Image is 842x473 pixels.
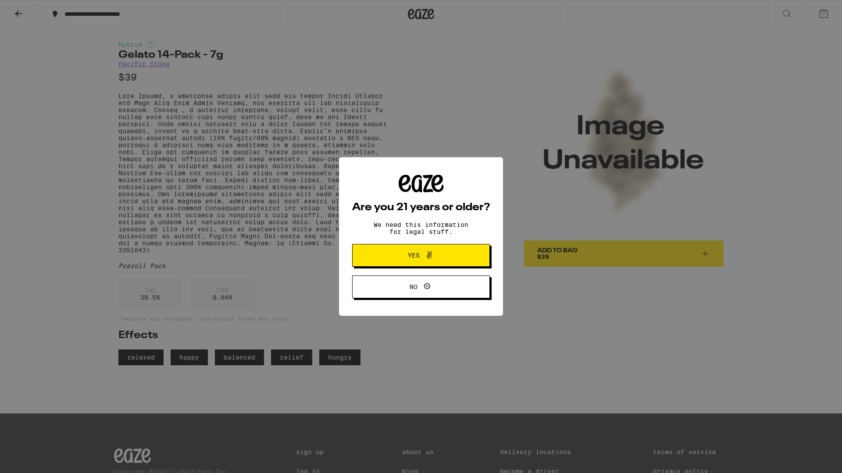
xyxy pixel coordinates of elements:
span: Yes [408,252,420,258]
span: No [410,284,417,290]
h2: Are you 21 years or older? [352,202,490,213]
button: No [352,275,490,298]
p: We need this information for legal stuff. [366,221,476,235]
button: Yes [352,244,490,267]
